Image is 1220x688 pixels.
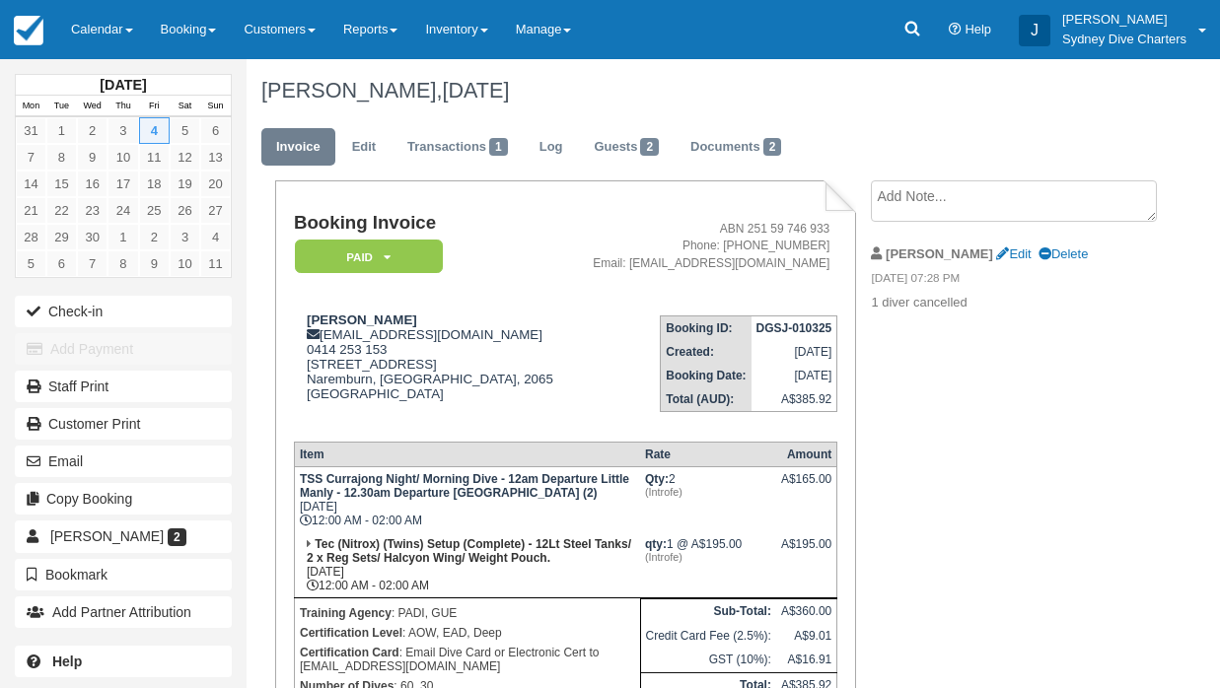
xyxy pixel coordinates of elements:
strong: DGSJ-010325 [756,321,832,335]
td: A$385.92 [752,387,837,412]
td: [DATE] [752,340,837,364]
th: Booking Date: [661,364,752,387]
a: 14 [16,171,46,197]
a: 2 [139,224,170,250]
img: checkfront-main-nav-mini-logo.png [14,16,43,45]
a: 26 [170,197,200,224]
p: : AOW, EAD, Deep [300,623,635,643]
th: Rate [640,443,776,467]
a: 6 [200,117,231,144]
a: 15 [46,171,77,197]
td: [DATE] [752,364,837,387]
a: 18 [139,171,170,197]
button: Check-in [15,296,232,327]
a: 3 [170,224,200,250]
div: [EMAIL_ADDRESS][DOMAIN_NAME] 0414 253 153 [STREET_ADDRESS] Naremburn, [GEOGRAPHIC_DATA], 2065 [GE... [294,312,569,426]
a: 25 [139,197,170,224]
th: Created: [661,340,752,364]
a: 21 [16,197,46,224]
td: Credit Card Fee (2.5%): [640,624,776,649]
a: Help [15,646,232,677]
td: [DATE] 12:00 AM - 02:00 AM [294,467,640,533]
th: Total (AUD): [661,387,752,412]
a: Documents2 [676,128,796,167]
h1: Booking Invoice [294,213,569,234]
strong: Qty [645,472,669,486]
strong: Certification Card [300,646,399,659]
th: Fri [139,96,170,117]
a: Paid [294,239,436,275]
strong: TSS Currajong Night/ Morning Dive - 12am Departure Little Manly - 12.30am Departure [GEOGRAPHIC_D... [300,472,629,500]
a: 8 [108,250,138,277]
span: 2 [168,528,186,546]
a: 20 [200,171,231,197]
th: Amount [776,443,837,467]
a: 24 [108,197,138,224]
a: 9 [139,250,170,277]
a: 2 [77,117,108,144]
a: 5 [16,250,46,277]
th: Mon [16,96,46,117]
a: 30 [77,224,108,250]
a: 12 [170,144,200,171]
p: : Email Dive Card or Electronic Cert to [EMAIL_ADDRESS][DOMAIN_NAME] [300,643,635,676]
strong: qty [645,537,667,551]
i: Help [949,24,962,36]
span: Help [965,22,991,36]
a: Guests2 [579,128,674,167]
span: 2 [640,138,659,156]
button: Copy Booking [15,483,232,515]
a: 13 [200,144,231,171]
th: Sun [200,96,231,117]
strong: Tec (Nitrox) (Twins) Setup (Complete) - 12Lt Steel Tanks/ 2 x Reg Sets/ Halcyon Wing/ Weight Pouch. [307,537,631,565]
th: Tue [46,96,77,117]
th: Thu [108,96,138,117]
strong: [PERSON_NAME] [307,312,417,327]
button: Add Payment [15,333,232,365]
th: Wed [77,96,108,117]
th: Item [294,443,640,467]
a: 6 [46,250,77,277]
span: 1 [489,138,508,156]
address: ABN 251 59 746 933 Phone: [PHONE_NUMBER] Email: [EMAIL_ADDRESS][DOMAIN_NAME] [577,221,829,271]
a: Invoice [261,128,335,167]
strong: Certification Level [300,626,402,640]
th: Sub-Total: [640,599,776,624]
span: [PERSON_NAME] [50,528,164,544]
th: Booking ID: [661,315,752,340]
td: A$9.01 [776,624,837,649]
em: [DATE] 07:28 PM [871,270,1146,292]
a: 31 [16,117,46,144]
a: 16 [77,171,108,197]
h1: [PERSON_NAME], [261,79,1147,103]
a: 9 [77,144,108,171]
a: Log [525,128,578,167]
a: 4 [139,117,170,144]
em: (Introfe) [645,551,771,563]
a: 1 [108,224,138,250]
a: 7 [77,250,108,277]
td: A$360.00 [776,599,837,624]
a: 19 [170,171,200,197]
div: J [1019,15,1050,46]
strong: Training Agency [300,606,392,620]
a: 8 [46,144,77,171]
em: Paid [295,240,443,274]
button: Bookmark [15,559,232,590]
a: 11 [139,144,170,171]
p: : PADI, GUE [300,603,635,623]
button: Email [15,446,232,477]
a: 11 [200,250,231,277]
p: Sydney Dive Charters [1062,30,1186,49]
div: A$195.00 [781,537,831,567]
td: [DATE] 12:00 AM - 02:00 AM [294,532,640,598]
a: 22 [46,197,77,224]
a: Edit [996,246,1031,261]
td: GST (10%): [640,648,776,672]
a: Staff Print [15,371,232,402]
a: Delete [1039,246,1088,261]
div: A$165.00 [781,472,831,502]
b: Help [52,654,82,669]
span: [DATE] [442,78,509,103]
td: 1 @ A$195.00 [640,532,776,598]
